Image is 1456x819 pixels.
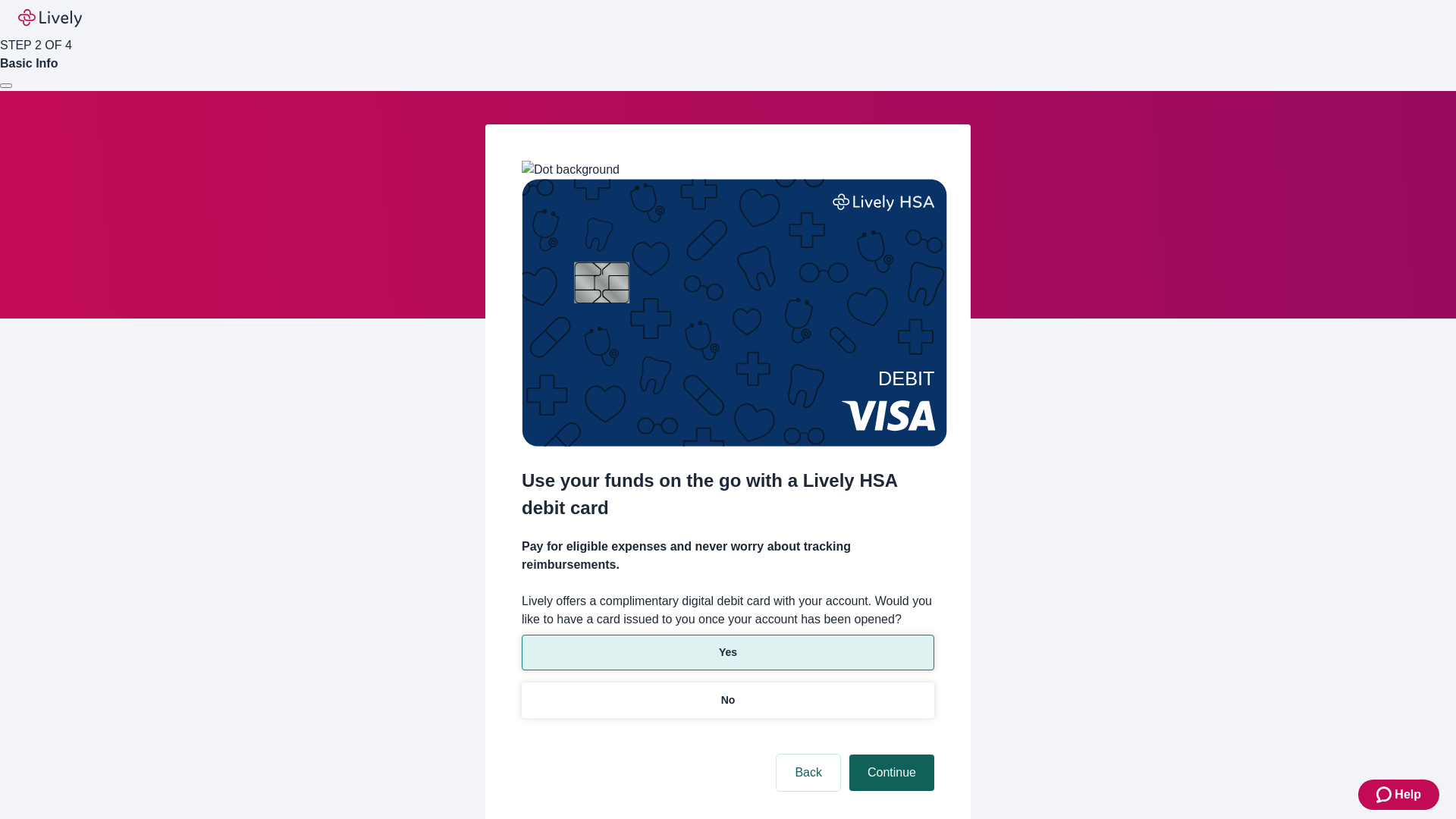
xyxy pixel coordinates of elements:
[522,538,934,574] h4: Pay for eligible expenses and never worry about tracking reimbursements.
[18,9,82,27] img: Lively
[777,755,840,791] button: Back
[522,635,934,670] button: Yes
[522,592,934,629] label: Lively offers a complimentary digital debit card with your account. Would you like to have a card...
[522,682,934,718] button: No
[719,645,737,661] p: Yes
[1395,786,1421,804] span: Help
[522,161,620,179] img: Dot background
[721,692,736,708] p: No
[1358,780,1439,810] button: Zendesk support iconHelp
[522,179,947,447] img: Debit card
[1376,786,1395,804] svg: Zendesk support icon
[522,467,934,522] h2: Use your funds on the go with a Lively HSA debit card
[849,755,934,791] button: Continue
